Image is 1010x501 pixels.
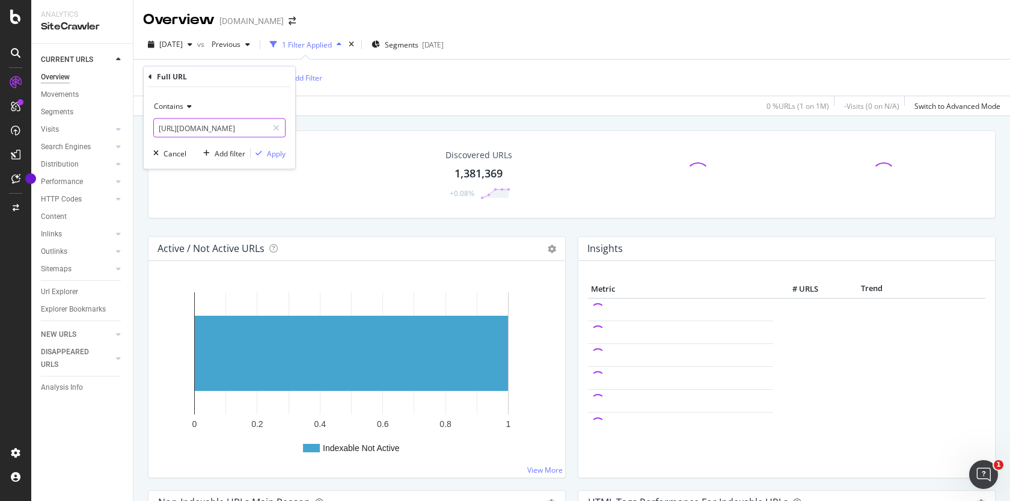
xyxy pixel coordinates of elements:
text: 0.8 [439,419,451,429]
button: Switch to Advanced Mode [910,96,1000,115]
a: Overview [41,71,124,84]
div: 1 Filter Applied [282,40,332,50]
div: CURRENT URLS [41,54,93,66]
div: Performance [41,176,83,188]
div: Explorer Bookmarks [41,303,106,316]
th: # URLS [773,280,821,298]
div: Movements [41,88,79,101]
div: [DOMAIN_NAME] [219,15,284,27]
div: HTTP Codes [41,193,82,206]
div: Outlinks [41,245,67,258]
a: View More [527,465,563,475]
div: Discovered URLs [445,149,512,161]
text: 0.4 [314,419,326,429]
div: Tooltip anchor [25,173,36,184]
a: Analysis Info [41,381,124,394]
div: Add Filter [290,73,322,83]
div: Url Explorer [41,286,78,298]
div: +0.08% [450,188,474,198]
button: Apply [251,147,286,159]
a: Explorer Bookmarks [41,303,124,316]
th: Metric [588,280,773,298]
div: DISAPPEARED URLS [41,346,102,371]
div: times [346,38,357,51]
text: 0 [192,419,197,429]
iframe: Intercom live chat [969,460,998,489]
button: Segments[DATE] [367,35,448,54]
span: Previous [207,39,240,49]
span: Segments [385,40,418,50]
button: Previous [207,35,255,54]
text: 0.6 [377,419,389,429]
a: Visits [41,123,112,136]
div: arrow-right-arrow-left [289,17,296,25]
div: Visits [41,123,59,136]
a: NEW URLS [41,328,112,341]
div: Content [41,211,67,223]
h4: Insights [587,241,623,257]
span: 2025 Jul. 20th [159,39,183,49]
h4: Active / Not Active URLs [158,241,265,257]
a: Content [41,211,124,223]
text: 1 [506,419,511,429]
div: Overview [143,10,215,30]
a: Sitemaps [41,263,112,275]
button: Cancel [148,147,186,159]
button: Add filter [198,147,245,159]
a: Url Explorer [41,286,124,298]
div: Full URL [157,72,187,82]
div: Add filter [215,148,245,158]
div: Distribution [41,158,79,171]
a: Search Engines [41,141,112,153]
text: Indexable Not Active [323,443,400,453]
span: vs [197,39,207,49]
div: 1,381,369 [454,166,503,182]
div: Inlinks [41,228,62,241]
div: Sitemaps [41,263,72,275]
th: Trend [821,280,922,298]
div: 0 % URLs ( 1 on 1M ) [767,101,829,111]
a: HTTP Codes [41,193,112,206]
i: Options [548,245,556,253]
button: 1 Filter Applied [265,35,346,54]
span: Contains [154,101,183,111]
div: Analytics [41,10,123,20]
a: Movements [41,88,124,101]
div: Overview [41,71,70,84]
a: Segments [41,106,124,118]
a: CURRENT URLS [41,54,112,66]
svg: A chart. [158,280,551,468]
div: NEW URLS [41,328,76,341]
div: Analysis Info [41,381,83,394]
div: Segments [41,106,73,118]
div: Cancel [164,148,186,158]
a: Outlinks [41,245,112,258]
div: SiteCrawler [41,20,123,34]
span: 1 [994,460,1003,470]
div: Switch to Advanced Mode [914,101,1000,111]
button: Add Filter [274,70,322,85]
button: [DATE] [143,35,197,54]
div: Apply [267,148,286,158]
text: 0.2 [251,419,263,429]
div: Search Engines [41,141,91,153]
a: Inlinks [41,228,112,241]
div: [DATE] [422,40,444,50]
a: Performance [41,176,112,188]
a: DISAPPEARED URLS [41,346,112,371]
a: Distribution [41,158,112,171]
div: - Visits ( 0 on N/A ) [844,101,899,111]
